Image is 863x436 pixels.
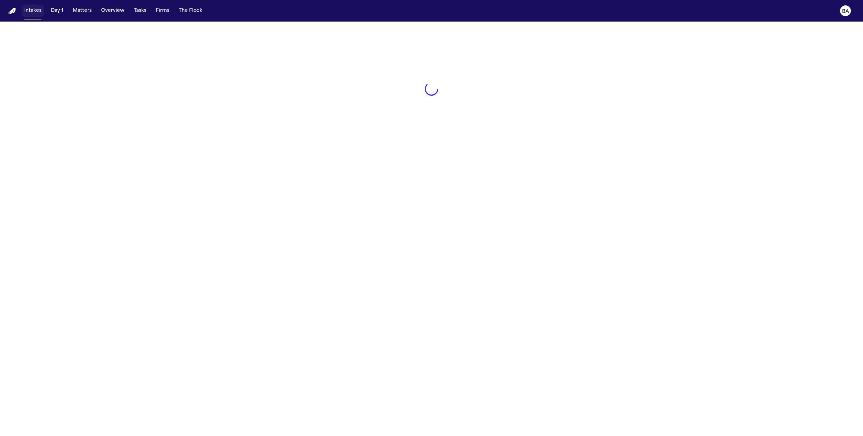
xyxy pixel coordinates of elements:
button: Overview [98,5,127,17]
button: Firms [153,5,172,17]
button: Intakes [22,5,44,17]
button: Tasks [131,5,149,17]
button: Matters [70,5,94,17]
a: Home [8,8,16,14]
button: Day 1 [48,5,66,17]
button: The Flock [176,5,205,17]
img: Finch Logo [8,8,16,14]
